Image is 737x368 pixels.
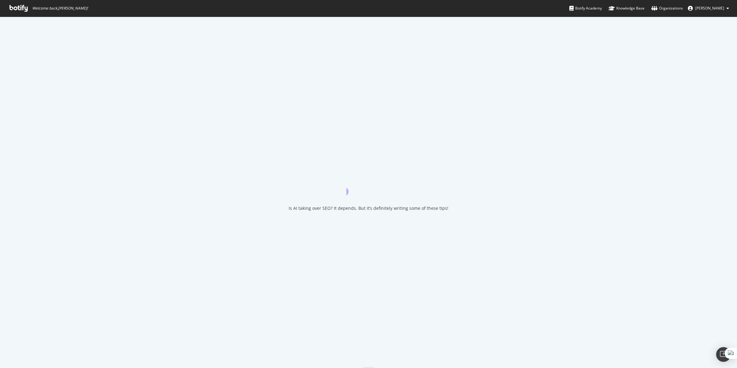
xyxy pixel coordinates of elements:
[695,6,724,11] span: Brendan O'Connell
[683,3,734,13] button: [PERSON_NAME]
[609,5,645,11] div: Knowledge Base
[651,5,683,11] div: Organizations
[716,347,731,362] div: Open Intercom Messenger
[346,173,391,195] div: animation
[569,5,602,11] div: Botify Academy
[289,205,448,211] div: Is AI taking over SEO? It depends. But it’s definitely writing some of these tips!
[32,6,88,11] span: Welcome back, [PERSON_NAME] !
